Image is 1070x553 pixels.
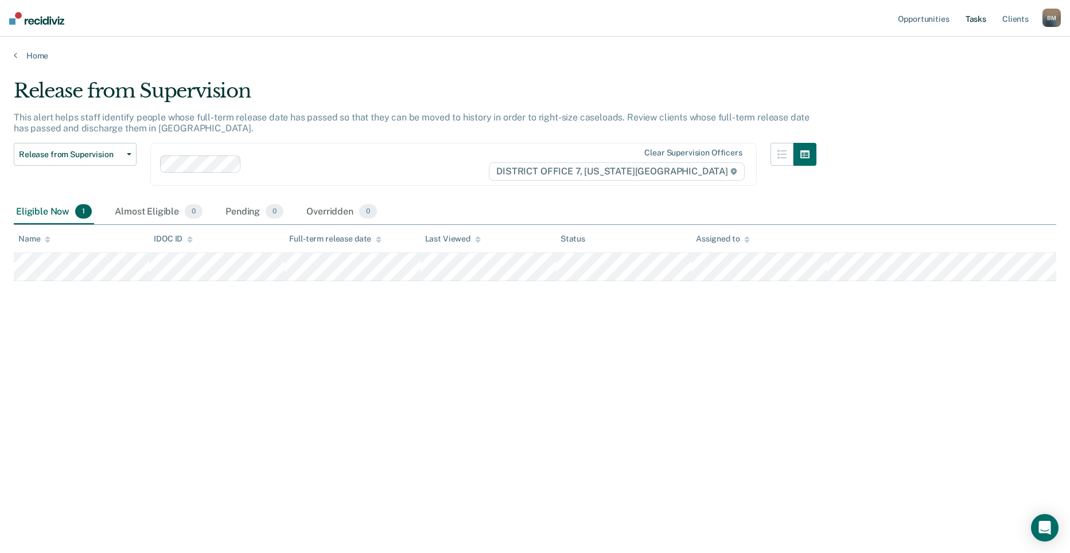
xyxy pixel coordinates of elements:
[1042,9,1061,27] button: BM
[696,234,750,244] div: Assigned to
[185,204,203,219] span: 0
[14,143,137,166] button: Release from Supervision
[644,148,742,158] div: Clear supervision officers
[304,200,379,225] div: Overridden0
[14,50,1056,61] a: Home
[9,12,64,25] img: Recidiviz
[223,200,286,225] div: Pending0
[14,112,810,134] p: This alert helps staff identify people whose full-term release date has passed so that they can b...
[14,79,816,112] div: Release from Supervision
[112,200,205,225] div: Almost Eligible0
[425,234,481,244] div: Last Viewed
[266,204,283,219] span: 0
[14,200,94,225] div: Eligible Now1
[489,162,744,181] span: DISTRICT OFFICE 7, [US_STATE][GEOGRAPHIC_DATA]
[18,234,50,244] div: Name
[561,234,585,244] div: Status
[19,150,122,159] span: Release from Supervision
[154,234,193,244] div: IDOC ID
[1031,514,1059,542] div: Open Intercom Messenger
[1042,9,1061,27] div: B M
[289,234,382,244] div: Full-term release date
[75,204,92,219] span: 1
[359,204,377,219] span: 0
